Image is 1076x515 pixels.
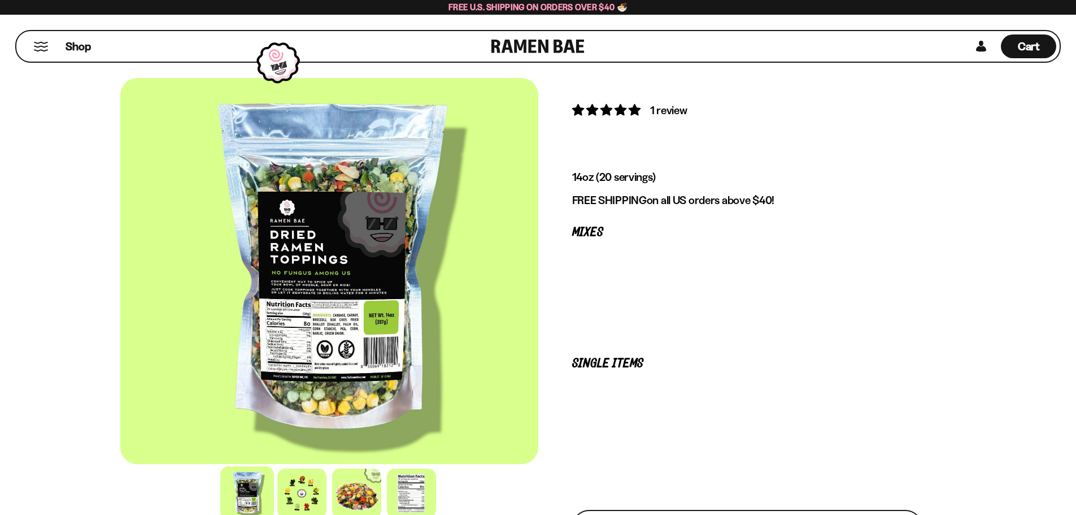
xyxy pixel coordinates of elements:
span: Cart [1018,40,1040,53]
p: on all US orders above $40! [572,193,922,207]
span: 1 review [650,103,687,117]
a: Cart [1001,31,1056,62]
button: Mobile Menu Trigger [33,42,49,51]
span: Shop [66,39,91,54]
a: Shop [66,34,91,58]
span: 5.00 stars [572,103,643,117]
strong: FREE SHIPPING [572,193,647,207]
span: Free U.S. Shipping on Orders over $40 🍜 [448,2,628,12]
p: Mixes [572,227,922,238]
p: Single Items [572,358,922,369]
